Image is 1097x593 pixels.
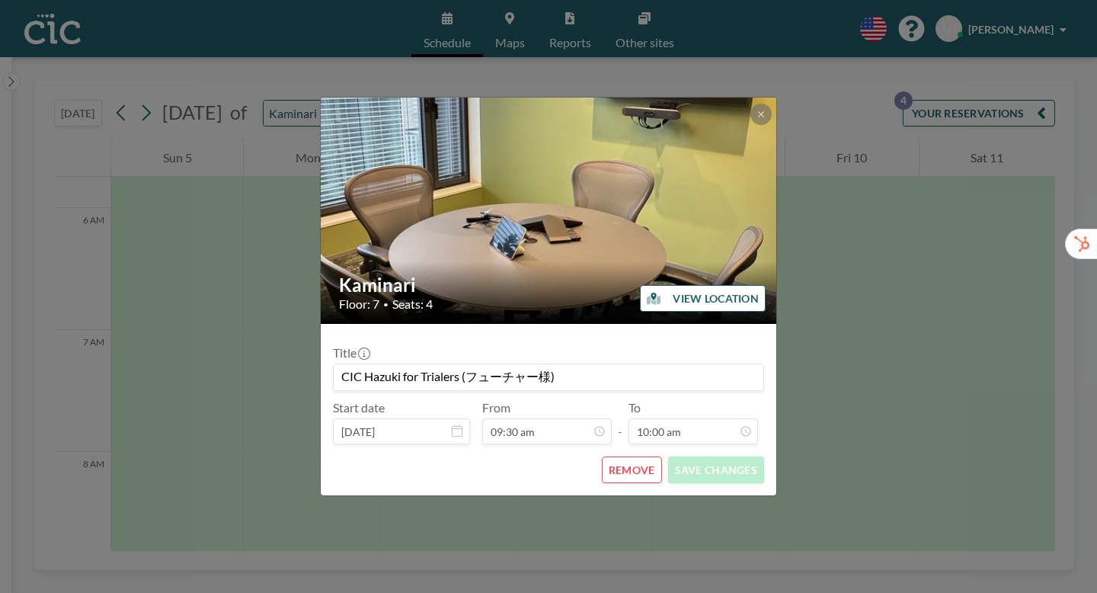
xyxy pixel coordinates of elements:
button: REMOVE [602,457,662,483]
button: VIEW LOCATION [640,285,766,312]
span: - [618,405,622,439]
span: Seats: 4 [392,296,433,312]
span: Floor: 7 [339,296,379,312]
label: From [482,400,510,415]
h2: Kaminari [339,274,760,296]
span: • [383,299,389,310]
button: SAVE CHANGES [668,457,764,483]
label: Title [333,345,369,361]
label: To [628,400,641,415]
label: Start date [333,400,385,415]
input: (No title) [334,364,763,390]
